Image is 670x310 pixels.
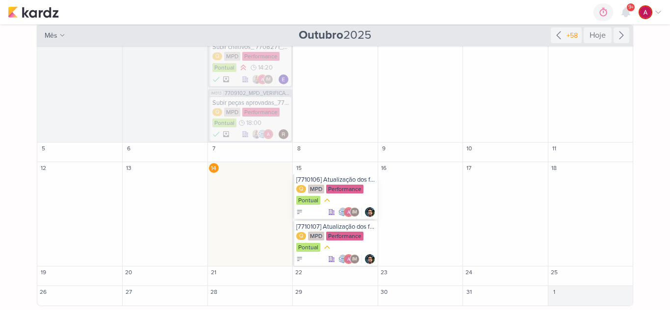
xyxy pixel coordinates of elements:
div: A FAZER [296,256,303,262]
img: kardz.app [8,6,59,18]
div: Responsável: Rafael Dornelles [279,129,288,139]
div: Subir criativos_ 7708271_MPD_ANDROMEDA_BRIEFING_PEÇAS_NOVO_KV_LANÇAMENTO [212,43,289,51]
div: Pontual [296,243,320,252]
span: 14:20 [258,64,273,71]
div: Performance [242,108,280,117]
div: Q [296,185,306,193]
div: Colaboradores: Caroline Traven De Andrade, Alessandra Gomes, Isabella Machado Guimarães [338,254,362,264]
div: 1 [549,287,559,297]
div: 15 [294,163,304,173]
div: Subir peças aprovadas_7709221_MPD_AJUSTES_NEO_ALPHAVILLE_DESDOBRAMENTO_DE_PEÇAS [212,99,289,107]
div: 14 [209,163,219,173]
div: 22 [294,267,304,277]
div: 12 [38,163,48,173]
div: Q [212,108,222,116]
img: Alessandra Gomes [344,207,354,217]
p: IM [352,210,357,215]
div: 9 [379,143,389,153]
div: 19 [38,267,48,277]
div: Prioridade Alta [238,63,248,72]
div: 11 [549,143,559,153]
div: [7710106] Atualização dos formulários: inclusão de campo para telefone manual [296,176,375,184]
div: Pontual [212,119,236,127]
img: Caroline Traven De Andrade [338,254,348,264]
div: 25 [549,267,559,277]
div: Q [212,52,222,60]
div: 13 [124,163,133,173]
p: IM [352,257,357,262]
div: Arquivado [223,131,229,137]
div: MPD [308,232,324,240]
img: Alessandra Gomes [639,5,652,19]
div: Isabella Machado Guimarães [350,207,360,217]
div: 6 [124,143,133,153]
img: Iara Santos [252,129,261,139]
div: 5 [38,143,48,153]
div: 20 [124,267,133,277]
div: 28 [209,287,219,297]
div: 17 [464,163,474,173]
div: 27 [124,287,133,297]
div: 29 [294,287,304,297]
div: Performance [242,52,280,61]
div: Colaboradores: Caroline Traven De Andrade, Alessandra Gomes, Isabella Machado Guimarães [338,207,362,217]
img: Caroline Traven De Andrade [258,129,267,139]
div: Prioridade Média [322,195,332,205]
div: 8 [294,143,304,153]
span: 2025 [299,27,371,43]
img: Caroline Traven De Andrade [338,207,348,217]
img: Alessandra Gomes [263,129,273,139]
span: 9+ [628,3,634,11]
span: IM313 [210,91,223,96]
div: Pontual [212,63,236,72]
div: Responsável: Nelito Junior [365,254,375,264]
div: 23 [379,267,389,277]
div: Responsável: Nelito Junior [365,207,375,217]
div: 7 [209,143,219,153]
div: Colaboradores: Iara Santos, Alessandra Gomes, Isabella Machado Guimarães [252,74,276,84]
div: 18 [549,163,559,173]
div: 16 [379,163,389,173]
img: Nelito Junior [365,254,375,264]
div: Performance [326,232,363,240]
div: Q [296,232,306,240]
p: IM [266,77,271,82]
span: 18:00 [246,119,261,126]
div: Colaboradores: Iara Santos, Caroline Traven De Andrade, Alessandra Gomes [252,129,276,139]
div: Isabella Machado Guimarães [350,254,360,264]
span: 7709102_MPD_VERIFICAÇÃO_CRIATIVOS_ATUAIS [225,91,290,96]
div: MPD [308,185,324,193]
img: Nelito Junior [365,207,375,217]
div: MPD [224,52,240,61]
div: 21 [209,267,219,277]
div: FEITO [212,129,220,139]
div: FEITO [212,74,220,84]
img: Iara Santos [252,74,261,84]
img: Eduardo Quaresma [279,74,288,84]
div: Isabella Machado Guimarães [263,74,273,84]
div: Prioridade Média [322,242,332,252]
div: Hoje [584,27,612,43]
div: [7710107] Atualização dos formulários: exclusão da pergunta de período de atendimento [296,223,375,231]
div: MPD [224,108,240,117]
div: 24 [464,267,474,277]
span: mês [45,30,57,41]
img: Alessandra Gomes [344,254,354,264]
div: 31 [464,287,474,297]
div: 10 [464,143,474,153]
div: Pontual [296,196,320,205]
div: 26 [38,287,48,297]
div: A FAZER [296,209,303,215]
div: 30 [379,287,389,297]
div: Performance [326,185,363,193]
strong: Outubro [299,28,343,42]
img: Alessandra Gomes [258,74,267,84]
div: Responsável: Eduardo Quaresma [279,74,288,84]
div: Arquivado [223,76,229,82]
div: +58 [565,30,580,41]
img: Rafael Dornelles [279,129,288,139]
